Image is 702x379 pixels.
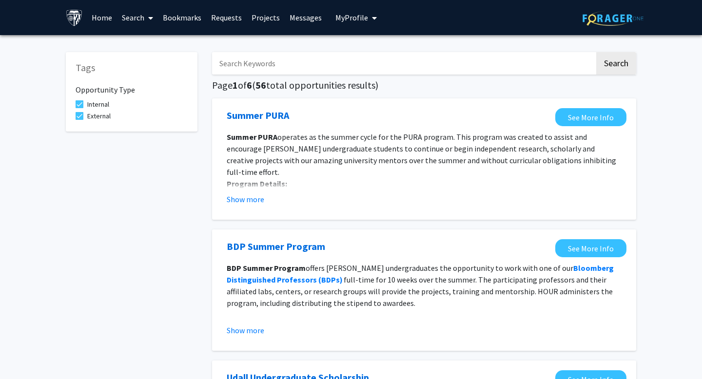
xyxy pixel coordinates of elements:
[206,0,247,35] a: Requests
[87,0,117,35] a: Home
[255,79,266,91] span: 56
[227,193,264,205] button: Show more
[335,13,368,22] span: My Profile
[555,108,626,126] a: Opens in a new tab
[212,79,636,91] h5: Page of ( total opportunities results)
[596,52,636,75] button: Search
[66,9,83,26] img: Johns Hopkins University Logo
[87,98,109,110] span: Internal
[227,239,325,254] a: Opens in a new tab
[87,110,111,122] span: External
[285,0,327,35] a: Messages
[212,52,595,75] input: Search Keywords
[583,11,643,26] img: ForagerOne Logo
[233,79,238,91] span: 1
[76,77,188,95] h6: Opportunity Type
[227,324,264,336] button: Show more
[227,262,622,309] p: offers [PERSON_NAME] undergraduates the opportunity to work with one of our full-time for 10 week...
[247,79,252,91] span: 6
[247,0,285,35] a: Projects
[227,179,287,189] strong: Program Details:
[227,132,616,177] span: operates as the summer cycle for the PURA program. This program was created to assist and encoura...
[227,263,306,273] strong: BDP Summer Program
[227,132,277,142] strong: Summer PURA
[555,239,626,257] a: Opens in a new tab
[117,0,158,35] a: Search
[7,335,41,372] iframe: Chat
[158,0,206,35] a: Bookmarks
[227,108,289,123] a: Opens in a new tab
[76,62,188,74] h5: Tags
